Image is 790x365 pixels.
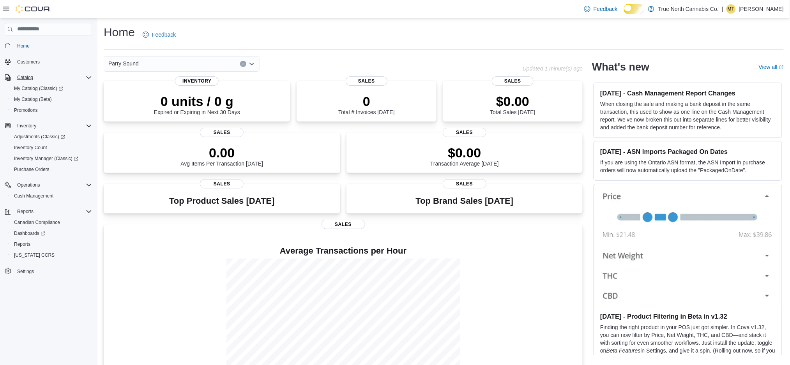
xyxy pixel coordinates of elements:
h3: Top Brand Sales [DATE] [416,196,514,206]
span: Reports [17,208,34,215]
a: Home [14,41,33,51]
a: Promotions [11,106,41,115]
span: [US_STATE] CCRS [14,252,55,258]
button: Operations [2,180,95,190]
a: Feedback [140,27,179,42]
span: Inventory Manager (Classic) [11,154,92,163]
button: Purchase Orders [8,164,95,175]
div: Total Sales [DATE] [490,93,535,115]
span: Dashboards [11,229,92,238]
button: My Catalog (Beta) [8,94,95,105]
span: Inventory [175,76,219,86]
button: Cash Management [8,190,95,201]
span: My Catalog (Classic) [14,85,63,92]
span: Washington CCRS [11,250,92,260]
span: Promotions [14,107,38,113]
a: My Catalog (Classic) [11,84,66,93]
h3: [DATE] - Product Filtering in Beta in v1.32 [600,312,776,320]
span: Reports [11,240,92,249]
span: Sales [200,179,244,189]
span: Sales [200,128,244,137]
p: [PERSON_NAME] [739,4,784,14]
span: Cash Management [11,191,92,201]
a: Adjustments (Classic) [8,131,95,142]
a: Cash Management [11,191,57,201]
span: Settings [14,266,92,276]
span: Cash Management [14,193,53,199]
p: When closing the safe and making a bank deposit in the same transaction, this used to show as one... [600,100,776,131]
div: Transaction Average [DATE] [430,145,499,167]
p: Finding the right product in your POS just got simpler. In Cova v1.32, you can now filter by Pric... [600,323,776,362]
button: Reports [2,206,95,217]
a: My Catalog (Beta) [11,95,55,104]
input: Dark Mode [624,4,645,14]
span: My Catalog (Classic) [11,84,92,93]
h1: Home [104,25,135,40]
span: Home [17,43,30,49]
span: Purchase Orders [11,165,92,174]
a: Customers [14,57,43,67]
span: Catalog [14,73,92,82]
p: If you are using the Ontario ASN format, the ASN Import in purchase orders will now automatically... [600,159,776,174]
button: Reports [14,207,37,216]
button: Canadian Compliance [8,217,95,228]
button: Operations [14,180,43,190]
span: Catalog [17,74,33,81]
button: Catalog [2,72,95,83]
a: [US_STATE] CCRS [11,250,58,260]
span: Sales [443,128,486,137]
button: Reports [8,239,95,250]
span: Inventory [17,123,36,129]
span: Promotions [11,106,92,115]
button: Inventory [14,121,39,130]
p: True North Cannabis Co. [658,4,719,14]
button: Settings [2,265,95,277]
span: Feedback [594,5,617,13]
span: Sales [443,179,486,189]
a: Dashboards [8,228,95,239]
button: Home [2,40,95,51]
a: View allExternal link [759,64,784,70]
img: Cova [16,5,51,13]
button: Promotions [8,105,95,116]
p: Updated 1 minute(s) ago [523,65,583,72]
a: Canadian Compliance [11,218,63,227]
span: Reports [14,207,92,216]
h3: Top Product Sales [DATE] [169,196,274,206]
div: Avg Items Per Transaction [DATE] [180,145,263,167]
em: Beta Features [606,347,641,354]
div: Expired or Expiring in Next 30 Days [154,93,240,115]
span: My Catalog (Beta) [11,95,92,104]
p: $0.00 [430,145,499,160]
button: Customers [2,56,95,67]
a: Dashboards [11,229,48,238]
button: Inventory Count [8,142,95,153]
a: Adjustments (Classic) [11,132,68,141]
span: Inventory Count [11,143,92,152]
button: Inventory [2,120,95,131]
span: Canadian Compliance [14,219,60,226]
a: Inventory Manager (Classic) [8,153,95,164]
a: Settings [14,267,37,276]
button: [US_STATE] CCRS [8,250,95,261]
p: | [722,4,723,14]
span: Feedback [152,31,176,39]
a: Purchase Orders [11,165,53,174]
span: Operations [14,180,92,190]
button: Clear input [240,61,246,67]
span: Inventory [14,121,92,130]
p: 0 units / 0 g [154,93,240,109]
span: My Catalog (Beta) [14,96,52,102]
span: Canadian Compliance [11,218,92,227]
span: Inventory Manager (Classic) [14,155,78,162]
span: Reports [14,241,30,247]
span: Inventory Count [14,145,47,151]
button: Open list of options [249,61,255,67]
span: MT [728,4,734,14]
h3: [DATE] - ASN Imports Packaged On Dates [600,148,776,155]
span: Purchase Orders [14,166,49,173]
button: Catalog [14,73,36,82]
span: Customers [17,59,40,65]
span: Sales [492,76,534,86]
h4: Average Transactions per Hour [110,246,576,256]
